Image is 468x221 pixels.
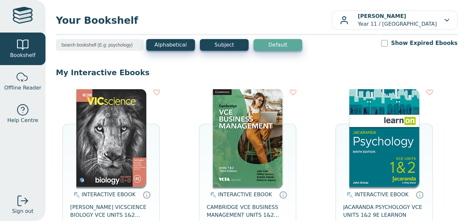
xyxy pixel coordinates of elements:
[56,13,331,28] span: Your Bookshelf
[208,191,216,199] img: interactive.svg
[331,10,458,30] button: [PERSON_NAME]Year 11 / [GEOGRAPHIC_DATA]
[358,12,437,28] p: Year 11 / [GEOGRAPHIC_DATA]
[207,203,289,219] span: CAMBRIDGE VCE BUSINESS MANAGEMENT UNITS 1&2 EBOOK 3E
[82,191,136,198] span: INTERACTIVE EBOOK
[391,39,458,47] label: Show Expired Ebooks
[253,39,302,51] button: Default
[146,39,195,51] button: Alphabetical
[213,89,283,187] img: b8d8007b-dd6f-4bf9-953d-f0e29c237006.png
[143,191,150,199] a: Interactive eBooks are accessed online via the publisher’s portal. They contain interactive resou...
[416,191,423,199] a: Interactive eBooks are accessed online via the publisher’s portal. They contain interactive resou...
[218,191,272,198] span: INTERACTIVE EBOOK
[279,191,287,199] a: Interactive eBooks are accessed online via the publisher’s portal. They contain interactive resou...
[56,39,144,51] input: Search bookshelf (E.g: psychology)
[12,207,33,215] span: Sign out
[345,191,353,199] img: interactive.svg
[7,117,38,124] span: Help Centre
[358,13,406,19] b: [PERSON_NAME]
[4,84,41,92] span: Offline Reader
[200,39,249,51] button: Subject
[70,203,152,219] span: [PERSON_NAME] VICSCIENCE BIOLOGY VCE UNITS 1&2 STUDENT EBOOK 4E
[343,203,425,219] span: JACARANDA PSYCHOLOGY VCE UNITS 1&2 9E LEARNON
[56,68,458,77] p: My Interactive Ebooks
[76,89,146,187] img: 7c05a349-4a9b-eb11-a9a2-0272d098c78b.png
[10,51,35,59] span: Bookshelf
[349,89,419,187] img: 5dbb8fc4-eac2-4bdb-8cd5-a7394438c953.jpg
[72,191,80,199] img: interactive.svg
[355,191,409,198] span: INTERACTIVE EBOOK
